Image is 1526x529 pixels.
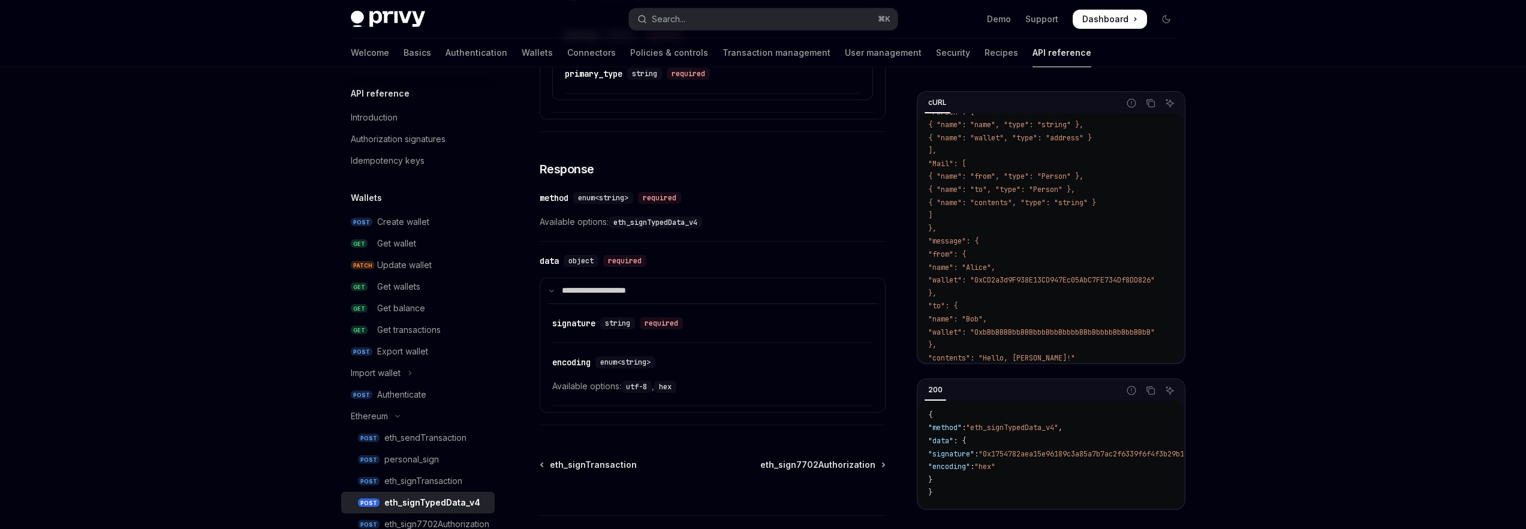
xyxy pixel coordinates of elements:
[974,462,995,471] span: "hex"
[1124,95,1139,111] button: Report incorrect code
[600,357,651,367] span: enum<string>
[341,405,495,427] button: Toggle Ethereum section
[540,161,594,178] span: Response
[351,191,382,205] h5: Wallets
[1143,95,1158,111] button: Copy the contents from the code block
[928,488,932,497] span: }
[341,470,495,492] a: POSTeth_signTransaction
[928,449,974,459] span: "signature"
[351,304,368,313] span: GET
[550,459,637,471] span: eth_signTransaction
[567,38,616,67] a: Connectors
[377,301,425,315] div: Get balance
[377,236,416,251] div: Get wallet
[962,423,966,432] span: :
[341,362,495,384] button: Toggle Import wallet section
[936,38,970,67] a: Security
[928,288,937,298] span: },
[928,410,932,420] span: {
[341,150,495,172] a: Idempotency keys
[640,317,683,329] div: required
[928,224,937,233] span: },
[341,492,495,513] a: POSTeth_signTypedData_v4
[377,323,441,337] div: Get transactions
[552,317,595,329] div: signature
[928,436,953,446] span: "data"
[654,381,676,393] code: hex
[358,477,380,486] span: POST
[351,326,368,335] span: GET
[928,475,932,485] span: }
[540,255,559,267] div: data
[966,423,1058,432] span: "eth_signTypedData_v4"
[358,520,380,529] span: POST
[341,107,495,128] a: Introduction
[552,379,873,393] span: Available options: ,
[341,384,495,405] a: POSTAuthenticate
[1157,10,1176,29] button: Toggle dark mode
[632,69,657,79] span: string
[928,236,979,246] span: "message": {
[341,319,495,341] a: GETGet transactions
[1124,383,1139,398] button: Report incorrect code
[928,353,1075,363] span: "contents": "Hello, [PERSON_NAME]!"
[987,13,1011,25] a: Demo
[985,38,1018,67] a: Recipes
[351,282,368,291] span: GET
[970,462,974,471] span: :
[630,38,708,67] a: Policies & controls
[358,434,380,443] span: POST
[925,383,946,397] div: 200
[351,132,446,146] div: Authorization signatures
[667,68,710,80] div: required
[351,38,389,67] a: Welcome
[377,279,420,294] div: Get wallets
[384,495,480,510] div: eth_signTypedData_v4
[621,381,652,393] code: utf-8
[568,256,594,266] span: object
[928,172,1083,181] span: { "name": "from", "type": "Person" },
[341,211,495,233] a: POSTCreate wallet
[603,255,646,267] div: required
[540,215,886,229] span: Available options:
[358,455,380,464] span: POST
[377,387,426,402] div: Authenticate
[351,110,398,125] div: Introduction
[341,449,495,470] a: POSTpersonal_sign
[540,192,568,204] div: method
[928,275,1155,285] span: "wallet": "0xCD2a3d9F938E13CD947Ec05AbC7FE734Df8DD826"
[1162,95,1178,111] button: Ask AI
[845,38,922,67] a: User management
[928,263,995,272] span: "name": "Alice",
[341,254,495,276] a: PATCHUpdate wallet
[341,341,495,362] a: POSTExport wallet
[925,95,950,110] div: cURL
[358,498,380,507] span: POST
[384,431,466,445] div: eth_sendTransaction
[1025,13,1058,25] a: Support
[341,233,495,254] a: GETGet wallet
[351,347,372,356] span: POST
[351,154,425,168] div: Idempotency keys
[928,146,937,155] span: ],
[351,11,425,28] img: dark logo
[928,314,987,324] span: "name": "Bob",
[341,128,495,150] a: Authorization signatures
[928,250,966,259] span: "from": {
[1033,38,1091,67] a: API reference
[953,436,966,446] span: : {
[377,344,428,359] div: Export wallet
[578,193,628,203] span: enum<string>
[1082,13,1128,25] span: Dashboard
[928,107,974,117] span: "Person": [
[605,318,630,328] span: string
[341,427,495,449] a: POSTeth_sendTransaction
[652,12,685,26] div: Search...
[928,423,962,432] span: "method"
[928,185,1075,194] span: { "name": "to", "type": "Person" },
[377,258,432,272] div: Update wallet
[928,211,932,220] span: ]
[878,14,890,24] span: ⌘ K
[351,366,401,380] div: Import wallet
[351,390,372,399] span: POST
